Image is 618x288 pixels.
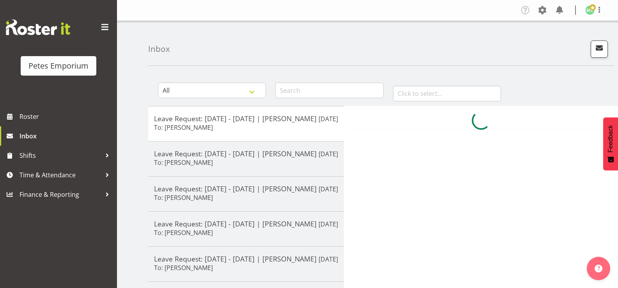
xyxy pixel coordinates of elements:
[148,44,170,53] h4: Inbox
[585,5,595,15] img: melissa-cowen2635.jpg
[319,254,338,264] p: [DATE]
[19,111,113,122] span: Roster
[154,254,338,263] h5: Leave Request: [DATE] - [DATE] | [PERSON_NAME]
[154,194,213,201] h6: To: [PERSON_NAME]
[19,150,101,161] span: Shifts
[154,114,338,123] h5: Leave Request: [DATE] - [DATE] | [PERSON_NAME]
[595,265,602,272] img: help-xxl-2.png
[19,130,113,142] span: Inbox
[154,124,213,131] h6: To: [PERSON_NAME]
[603,117,618,170] button: Feedback - Show survey
[607,125,614,152] span: Feedback
[393,86,501,101] input: Click to select...
[28,60,89,72] div: Petes Emporium
[19,169,101,181] span: Time & Attendance
[154,229,213,237] h6: To: [PERSON_NAME]
[275,83,383,98] input: Search
[154,219,338,228] h5: Leave Request: [DATE] - [DATE] | [PERSON_NAME]
[154,184,338,193] h5: Leave Request: [DATE] - [DATE] | [PERSON_NAME]
[319,114,338,124] p: [DATE]
[19,189,101,200] span: Finance & Reporting
[154,159,213,166] h6: To: [PERSON_NAME]
[6,19,70,35] img: Rosterit website logo
[154,264,213,272] h6: To: [PERSON_NAME]
[154,149,338,158] h5: Leave Request: [DATE] - [DATE] | [PERSON_NAME]
[319,149,338,159] p: [DATE]
[319,184,338,194] p: [DATE]
[319,219,338,229] p: [DATE]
